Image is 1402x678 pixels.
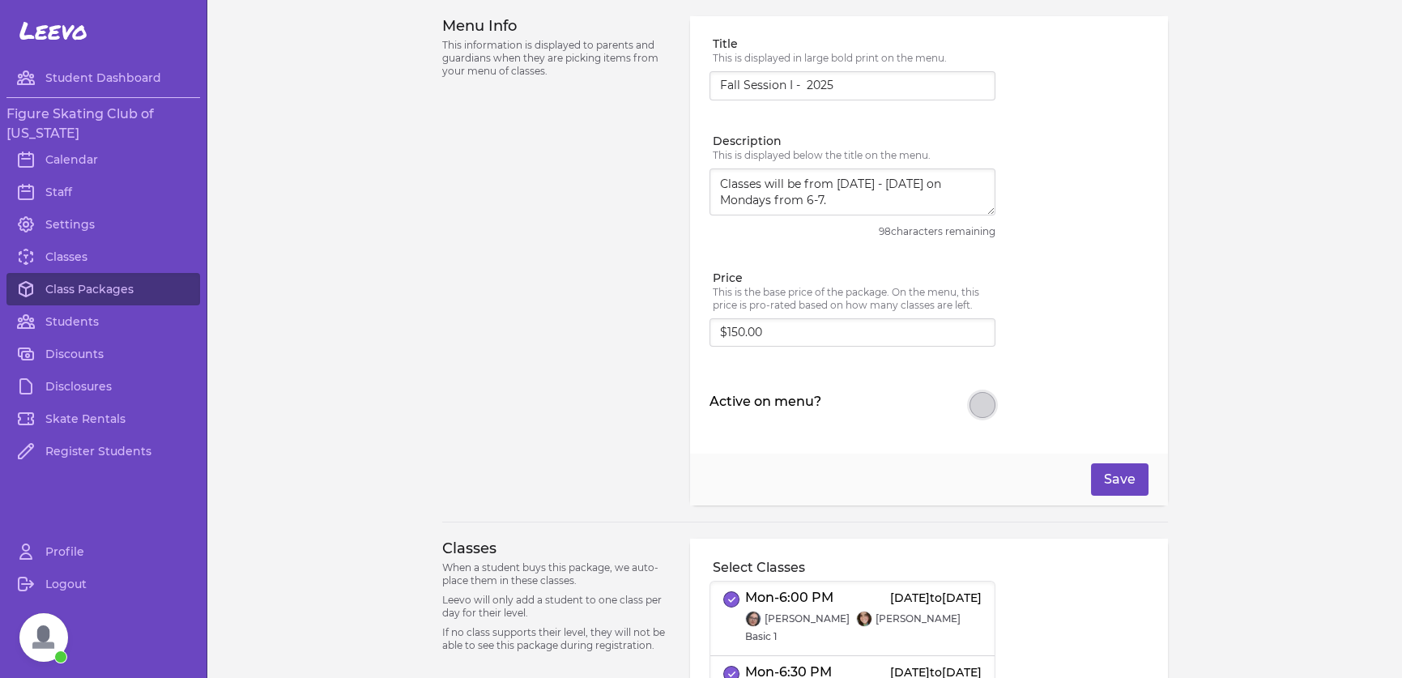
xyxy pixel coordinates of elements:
button: Save [1091,463,1148,496]
h3: Classes [442,539,671,558]
p: This is the base price of the package. On the menu, this price is pro-rated based on how many cla... [713,286,995,312]
a: Settings [6,208,200,241]
a: Class Packages [6,273,200,305]
p: This is displayed in large bold print on the menu. [713,52,995,65]
h3: Menu Info [442,16,671,36]
h3: Figure Skating Club of [US_STATE] [6,104,200,143]
a: Register Students [6,435,200,467]
a: Calendar [6,143,200,176]
a: Logout [6,568,200,600]
label: Price [713,270,995,286]
button: select date [723,591,739,608]
label: Select Classes [713,558,995,578]
a: Student Dashboard [6,62,200,94]
div: Open chat [19,613,68,662]
a: Profile [6,535,200,568]
p: This information is displayed to parents and guardians when they are picking items from your menu... [442,39,671,78]
span: [PERSON_NAME] [765,612,850,625]
p: If no class supports their level, they will not be able to see this package during registration. [442,626,671,652]
label: Title [713,36,995,52]
a: Classes [6,241,200,273]
a: Staff [6,176,200,208]
p: Leevo will only add a student to one class per day for their level. [442,594,671,620]
span: Basic 1 [745,630,982,643]
label: Description [713,133,995,149]
p: When a student buys this package, we auto-place them in these classes. [442,561,671,587]
span: [PERSON_NAME] [876,612,961,625]
span: Leevo [19,16,87,45]
p: This is displayed below the title on the menu. [713,149,995,162]
span: Mon - 6:00 PM [745,588,833,608]
a: Skate Rentals [6,403,200,435]
span: 98 characters remaining [710,225,995,238]
a: Disclosures [6,370,200,403]
a: Students [6,305,200,338]
span: [DATE] to [DATE] [890,590,982,606]
textarea: Classes will be from [DATE] - [DATE] on Mondays from 6-7. No Class on [DATE] ([DATE]) [710,168,995,215]
a: Discounts [6,338,200,370]
label: Active on menu? [710,392,821,411]
input: $120.00 [710,318,995,348]
input: Tuesdays - 5:00 PM [710,71,995,100]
